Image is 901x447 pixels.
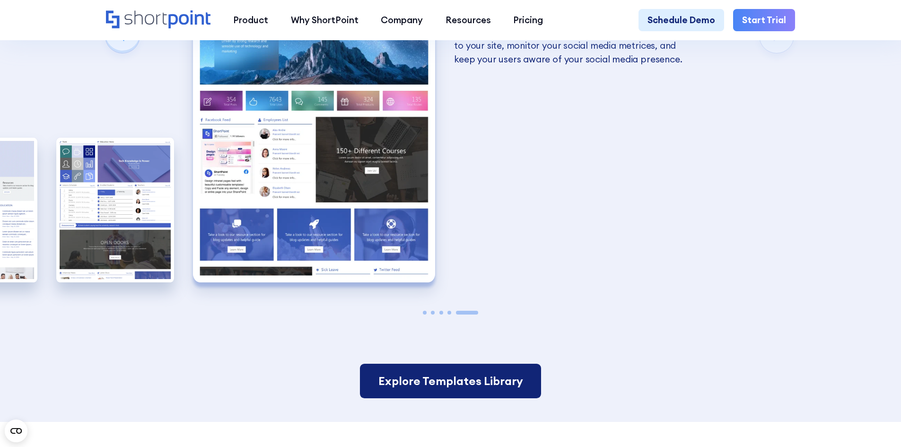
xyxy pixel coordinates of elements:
[456,311,479,315] span: Go to slide 5
[733,9,795,32] a: Start Trial
[56,138,175,283] div: 4 / 5
[56,138,175,283] img: Best SharePoint Intranet Examples
[446,13,491,27] div: Resources
[431,311,435,315] span: Go to slide 2
[233,13,268,27] div: Product
[639,9,724,32] a: Schedule Demo
[291,13,359,27] div: Why ShortPoint
[439,311,443,315] span: Go to slide 3
[513,13,543,27] div: Pricing
[502,9,555,32] a: Pricing
[106,10,210,30] a: Home
[280,9,370,32] a: Why ShortPoint
[447,311,451,315] span: Go to slide 4
[423,311,427,315] span: Go to slide 1
[731,337,901,447] iframe: Chat Widget
[381,13,423,27] div: Company
[5,420,27,442] button: Open CMP widget
[360,364,541,399] a: Explore Templates Library
[369,9,434,32] a: Company
[222,9,280,32] a: Product
[434,9,502,32] a: Resources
